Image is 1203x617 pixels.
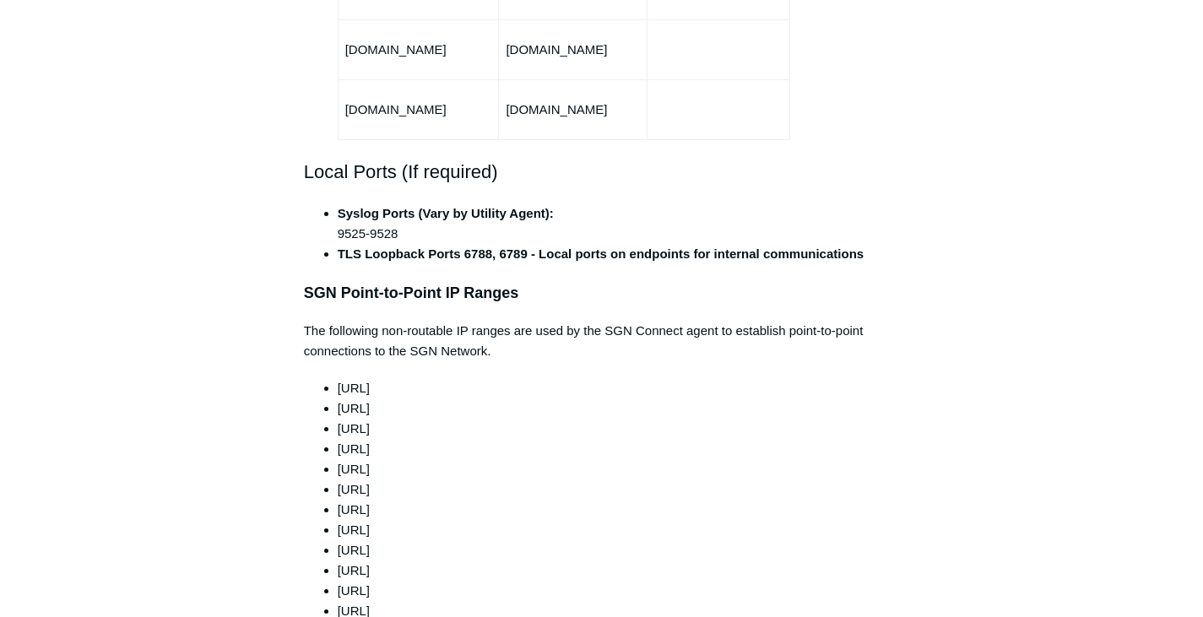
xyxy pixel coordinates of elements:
p: [DOMAIN_NAME] [506,40,640,60]
li: [URL] [338,479,900,500]
li: [URL] [338,439,900,459]
p: The following non-routable IP ranges are used by the SGN Connect agent to establish point-to-poin... [304,321,900,361]
span: [URL] [338,381,370,395]
p: [DOMAIN_NAME] [506,100,640,120]
p: [DOMAIN_NAME] [345,40,492,60]
strong: TLS Loopback Ports 6788, 6789 - Local ports on endpoints for internal communications [338,246,864,261]
strong: Syslog Ports (Vary by Utility Agent): [338,206,554,220]
li: [URL] [338,398,900,419]
span: [URL] [338,502,370,517]
span: [URL] [338,563,370,577]
li: [URL] [338,419,900,439]
li: [URL] [338,459,900,479]
span: [URL] [338,522,370,537]
h3: SGN Point-to-Point IP Ranges [304,281,900,306]
span: [URL] [338,583,370,598]
h2: Local Ports (If required) [304,157,900,187]
span: [URL] [338,543,370,557]
li: 9525-9528 [338,203,900,244]
p: [DOMAIN_NAME] [345,100,492,120]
